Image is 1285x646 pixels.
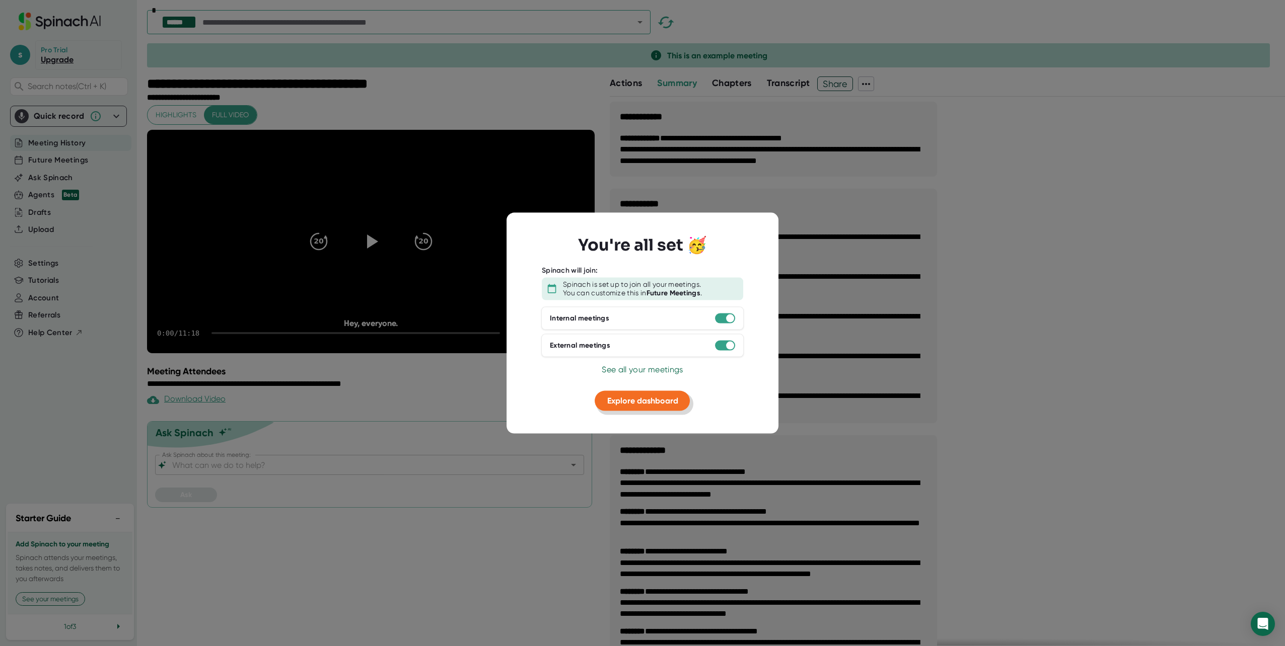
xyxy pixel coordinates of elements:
[542,266,598,275] div: Spinach will join:
[563,289,702,298] div: You can customize this in .
[602,364,683,374] span: See all your meetings
[578,235,707,255] h3: You're all set 🥳
[563,280,701,289] div: Spinach is set up to join all your meetings.
[602,363,683,375] button: See all your meetings
[550,314,609,323] div: Internal meetings
[607,395,678,405] span: Explore dashboard
[595,390,690,411] button: Explore dashboard
[1251,612,1275,636] div: Open Intercom Messenger
[550,341,610,350] div: External meetings
[647,289,701,297] b: Future Meetings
